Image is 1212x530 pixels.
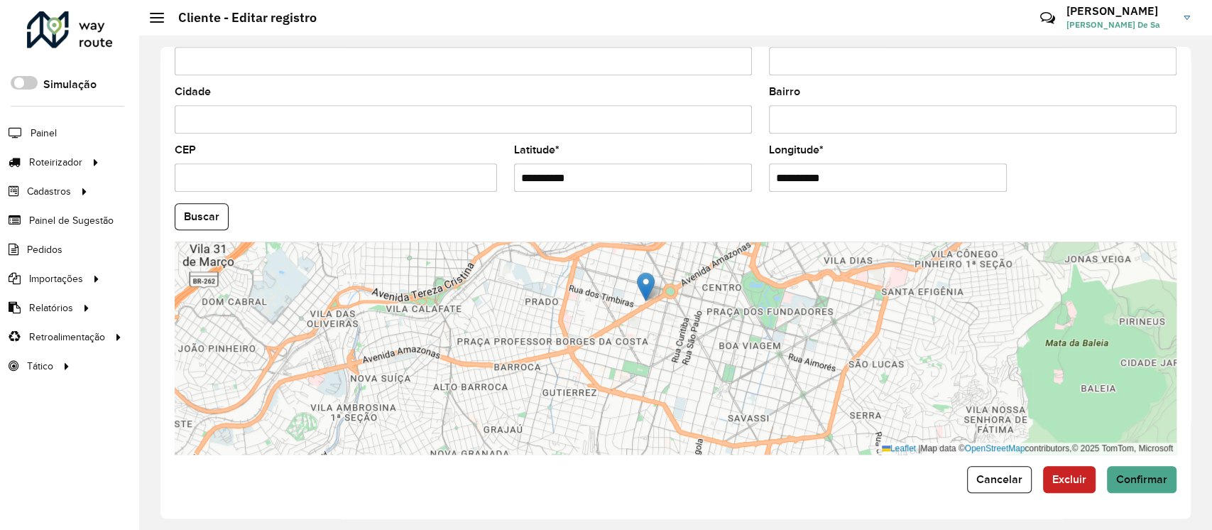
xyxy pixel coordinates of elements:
a: Leaflet [882,443,916,453]
button: Cancelar [967,466,1032,493]
label: Longitude [769,141,824,158]
span: Cancelar [976,473,1022,485]
button: Buscar [175,203,229,230]
h2: Cliente - Editar registro [164,10,317,26]
span: | [918,443,920,453]
label: CEP [175,141,196,158]
button: Confirmar [1107,466,1176,493]
span: Cadastros [27,184,71,199]
span: Pedidos [27,242,62,257]
label: Latitude [514,141,559,158]
span: Excluir [1052,473,1086,485]
a: Contato Rápido [1032,3,1063,33]
label: Simulação [43,76,97,93]
span: Roteirizador [29,155,82,170]
img: Marker [637,272,655,301]
label: Cidade [175,83,211,100]
h3: [PERSON_NAME] [1066,4,1173,18]
span: Relatórios [29,301,73,315]
span: Importações [29,271,83,286]
span: Painel [31,126,57,141]
span: Retroalimentação [29,330,105,345]
a: OpenStreetMap [965,443,1025,453]
span: [PERSON_NAME] De Sa [1066,18,1173,31]
div: Map data © contributors,© 2025 TomTom, Microsoft [878,443,1176,455]
label: Bairro [769,83,800,100]
button: Excluir [1043,466,1096,493]
span: Painel de Sugestão [29,213,114,228]
span: Confirmar [1116,473,1167,485]
span: Tático [27,359,53,374]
